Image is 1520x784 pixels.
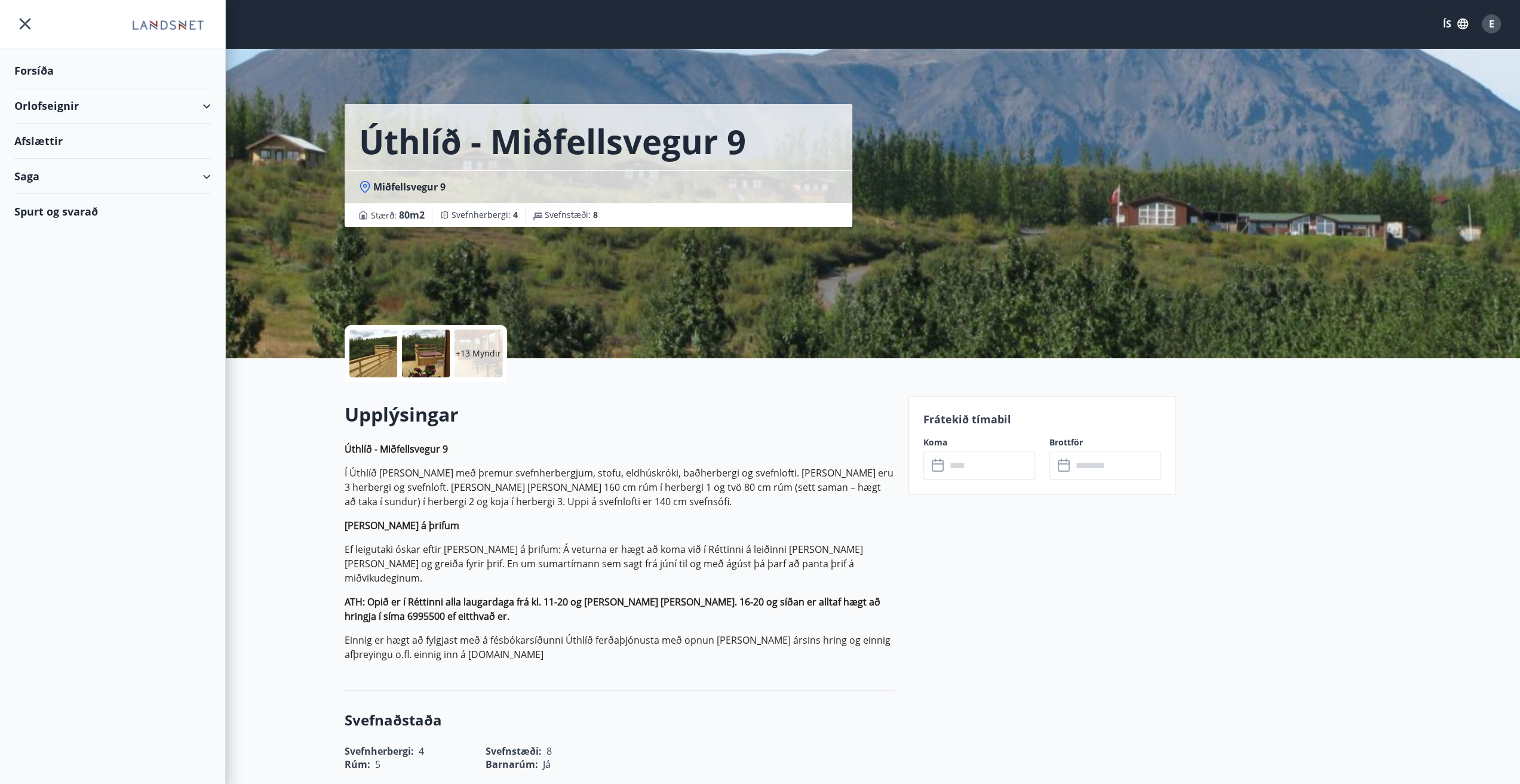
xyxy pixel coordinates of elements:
[345,519,459,532] strong: [PERSON_NAME] á þrifum
[14,124,211,159] div: Afslættir
[345,633,894,662] p: Einnig er hægt að fylgjast með á fésbókarsíðunni Úthlíð ferðaþjónusta með opnun [PERSON_NAME] árs...
[1477,10,1506,38] button: E
[125,13,211,37] img: union_logo
[345,466,894,509] p: Í Úthlíð [PERSON_NAME] með þremur svefnherbergjum, stofu, eldhúskróki, baðherbergi og svefnlofti....
[14,194,211,229] div: Spurt og svarað
[14,159,211,194] div: Saga
[452,209,518,221] span: Svefnherbergi :
[543,758,551,771] span: Já
[1489,17,1494,30] span: E
[373,180,446,193] span: Miðfellsvegur 9
[545,209,598,221] span: Svefnstæði :
[923,436,1035,448] label: Koma
[345,595,880,623] strong: ATH: Opið er í Réttinni alla laugardaga frá kl. 11-20 og [PERSON_NAME] [PERSON_NAME]. 16-20 og sí...
[345,401,894,428] h2: Upplýsingar
[399,208,425,222] span: 80 m2
[486,758,538,771] span: Barnarúm :
[923,411,1161,427] p: Frátekið tímabil
[513,209,518,220] span: 4
[14,13,36,35] button: menu
[14,88,211,124] div: Orlofseignir
[14,53,211,88] div: Forsíða
[456,348,501,359] p: +13 Myndir
[593,209,598,220] span: 8
[345,710,894,730] h3: Svefnaðstaða
[371,208,425,222] span: Stærð :
[345,758,370,771] span: Rúm :
[345,542,894,585] p: Ef leigutaki óskar eftir [PERSON_NAME] á þrifum: Á veturna er hægt að koma við í Réttinni á leiði...
[345,442,448,456] strong: Úthlíð - Miðfellsvegur 9
[1049,436,1161,448] label: Brottför
[359,118,746,164] h1: Úthlíð - Miðfellsvegur 9
[375,758,380,771] span: 5
[1436,13,1475,35] button: ÍS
